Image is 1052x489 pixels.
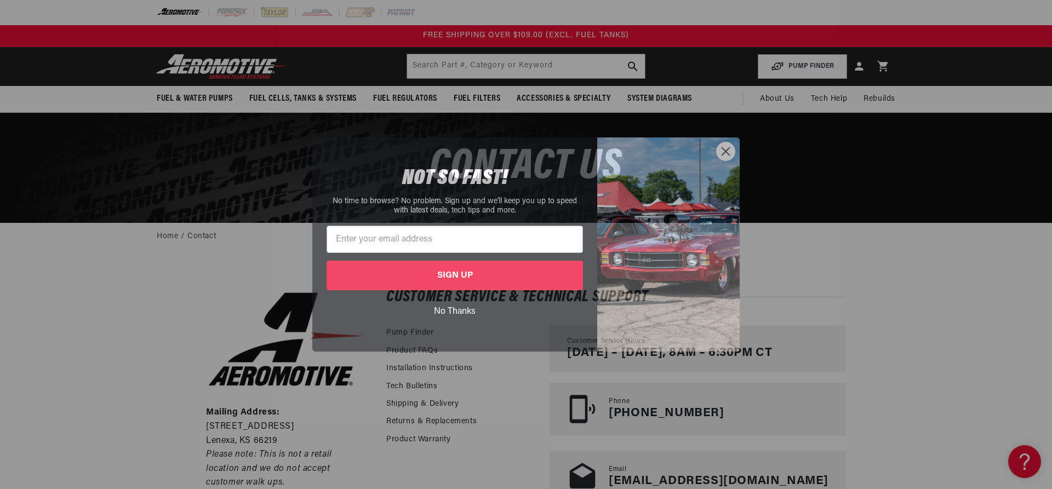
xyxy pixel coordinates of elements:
[597,137,740,351] img: 85cdd541-2605-488b-b08c-a5ee7b438a35.jpeg
[327,226,583,253] input: Enter your email address
[327,301,583,322] button: No Thanks
[333,197,577,215] span: No time to browse? No problem. Sign up and we'll keep you up to speed with latest deals, tech tip...
[402,168,508,189] span: NOT SO FAST!
[327,261,583,290] button: SIGN UP
[716,142,735,161] button: Close dialog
